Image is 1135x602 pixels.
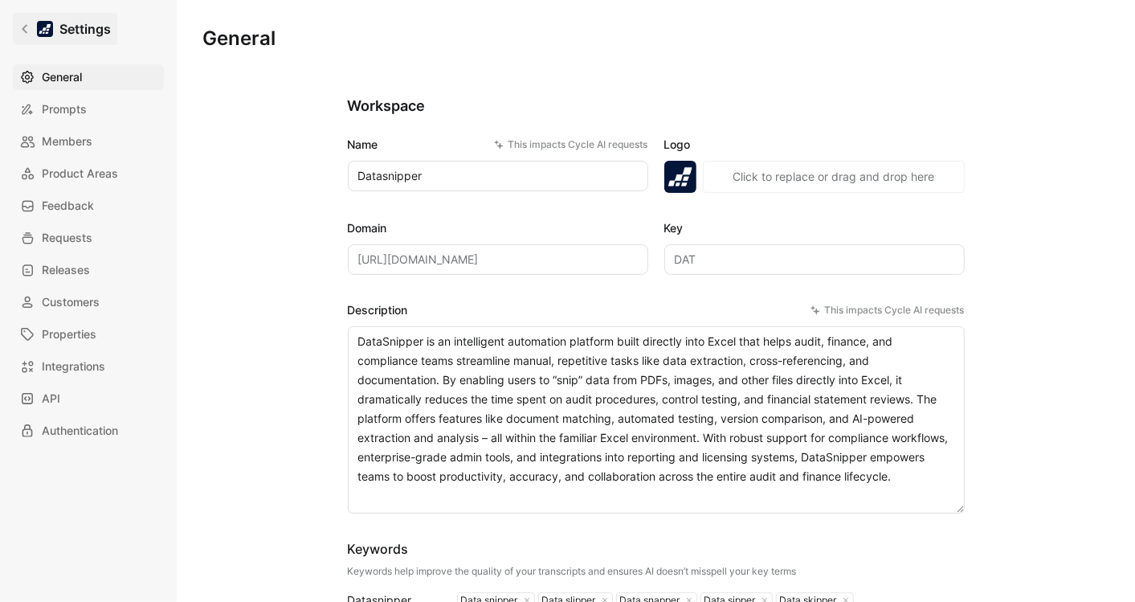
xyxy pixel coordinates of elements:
[13,129,164,154] a: Members
[348,301,965,320] label: Description
[664,161,696,193] img: logo
[703,161,965,193] button: Click to replace or drag and drop here
[13,13,117,45] a: Settings
[202,26,276,51] h1: General
[42,132,92,151] span: Members
[13,225,164,251] a: Requests
[42,100,87,119] span: Prompts
[42,260,90,280] span: Releases
[348,565,797,578] div: Keywords help improve the quality of your transcripts and ensures AI doesn’t misspell your key terms
[42,389,60,408] span: API
[13,354,164,379] a: Integrations
[348,244,648,275] input: Some placeholder
[42,228,92,248] span: Requests
[13,161,164,186] a: Product Areas
[13,386,164,412] a: API
[494,137,648,153] div: This impacts Cycle AI requests
[664,135,965,154] label: Logo
[664,219,965,238] label: Key
[42,164,118,183] span: Product Areas
[348,219,648,238] label: Domain
[42,421,118,440] span: Authentication
[348,135,648,154] label: Name
[13,321,164,347] a: Properties
[42,325,96,344] span: Properties
[42,68,82,87] span: General
[13,257,164,283] a: Releases
[13,418,164,444] a: Authentication
[59,19,111,39] h1: Settings
[13,193,164,219] a: Feedback
[13,64,164,90] a: General
[42,357,105,376] span: Integrations
[348,539,797,559] div: Keywords
[348,326,965,514] textarea: DataSnipper is an intelligent automation platform built directly into Excel that helps audit, fin...
[13,289,164,315] a: Customers
[42,196,94,215] span: Feedback
[348,96,965,116] h2: Workspace
[810,302,965,318] div: This impacts Cycle AI requests
[42,293,100,312] span: Customers
[13,96,164,122] a: Prompts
